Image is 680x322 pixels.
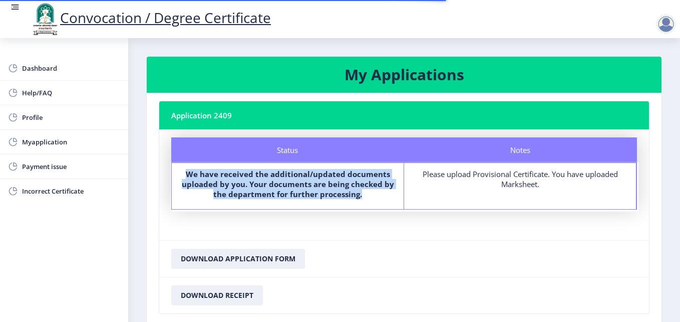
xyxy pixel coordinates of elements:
[22,62,120,74] span: Dashboard
[171,137,404,163] div: Status
[22,160,120,173] span: Payment issue
[182,169,394,199] b: We have received the additional/updated documents uploaded by you. Your documents are being check...
[413,169,627,189] div: Please upload Provisional Certificate. You have uploaded Marksheet.
[171,249,305,269] button: Download Application Form
[171,285,263,305] button: Download Receipt
[22,185,120,197] span: Incorrect Certificate
[159,65,649,85] h3: My Applications
[30,8,271,27] a: Convocation / Degree Certificate
[159,101,649,129] nb-card-header: Application 2409
[22,136,120,148] span: Myapplication
[30,2,60,36] img: logo
[404,137,637,163] div: Notes
[22,87,120,99] span: Help/FAQ
[22,111,120,123] span: Profile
